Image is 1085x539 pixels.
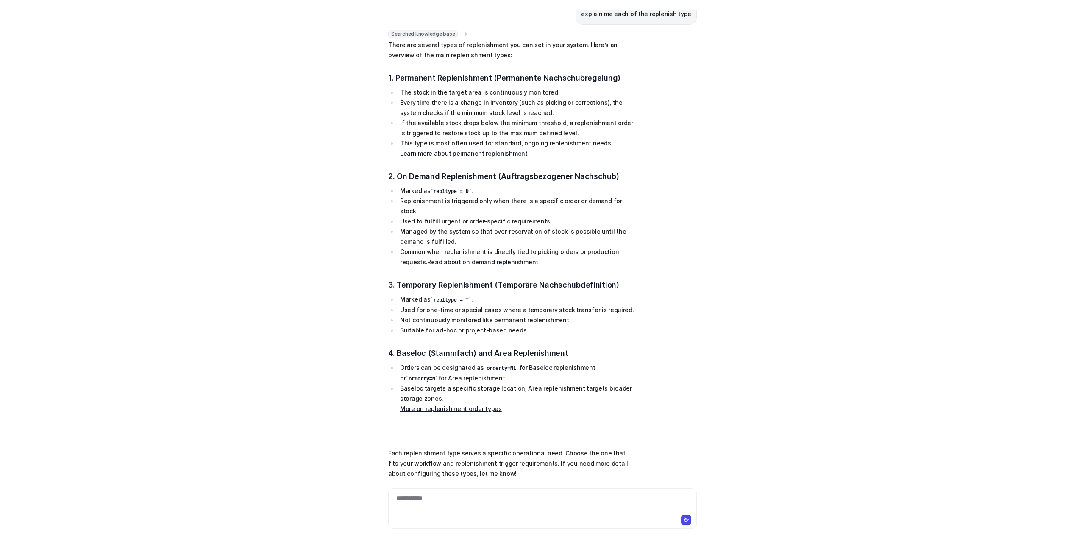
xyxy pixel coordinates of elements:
[398,315,636,325] li: Not continuously monitored like permanent replenishment.
[398,216,636,226] li: Used to fulfill urgent or order-specific requirements.
[388,279,636,291] h3: 3. Temporary Replenishment (Temporäre Nachschubdefinition)
[484,366,519,371] code: orderty=NL
[398,138,636,159] li: This type is most often used for standard, ongoing replenishment needs.
[388,40,636,60] p: There are several types of replenishment you can set in your system. Here’s an overview of the ma...
[406,376,438,382] code: orderty=N
[398,325,636,335] li: Suitable for ad-hoc or project-based needs.
[398,294,636,305] li: Marked as .
[388,170,636,182] h3: 2. On Demand Replenishment (Auftragsbezogener Nachschub)
[398,186,636,196] li: Marked as .
[430,189,471,195] code: repltype = D
[398,305,636,315] li: Used for one-time or special cases where a temporary stock transfer is required.
[398,363,636,383] li: Orders can be designated as for Baseloc replenishment or for Area replenishment.
[388,347,636,359] h3: 4. Baseloc (Stammfach) and Area Replenishment
[388,30,458,38] span: Searched knowledge base
[398,98,636,118] li: Every time there is a change in inventory (such as picking or corrections), the system checks if ...
[398,196,636,216] li: Replenishment is triggered only when there is a specific order or demand for stock.
[430,297,471,303] code: repltype = T
[398,118,636,138] li: If the available stock drops below the minimum threshold, a replenishment order is triggered to r...
[427,258,538,265] a: Read about on demand replenishment
[581,9,691,19] p: explain me each of the replenish type
[388,72,636,84] h3: 1. Permanent Replenishment (Permanente Nachschubregelung)
[398,247,636,267] li: Common when replenishment is directly tied to picking orders or production requests.
[398,383,636,414] li: Baseloc targets a specific storage location; Area replenishment targets broader storage zones.
[398,226,636,247] li: Managed by the system so that over-reservation of stock is possible until the demand is fulfilled.
[388,448,636,479] p: Each replenishment type serves a specific operational need. Choose the one that fits your workflo...
[400,405,502,412] a: More on replenishment order types
[400,150,528,157] a: Learn more about permanent replenishment
[398,87,636,98] li: The stock in the target area is continuously monitored.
